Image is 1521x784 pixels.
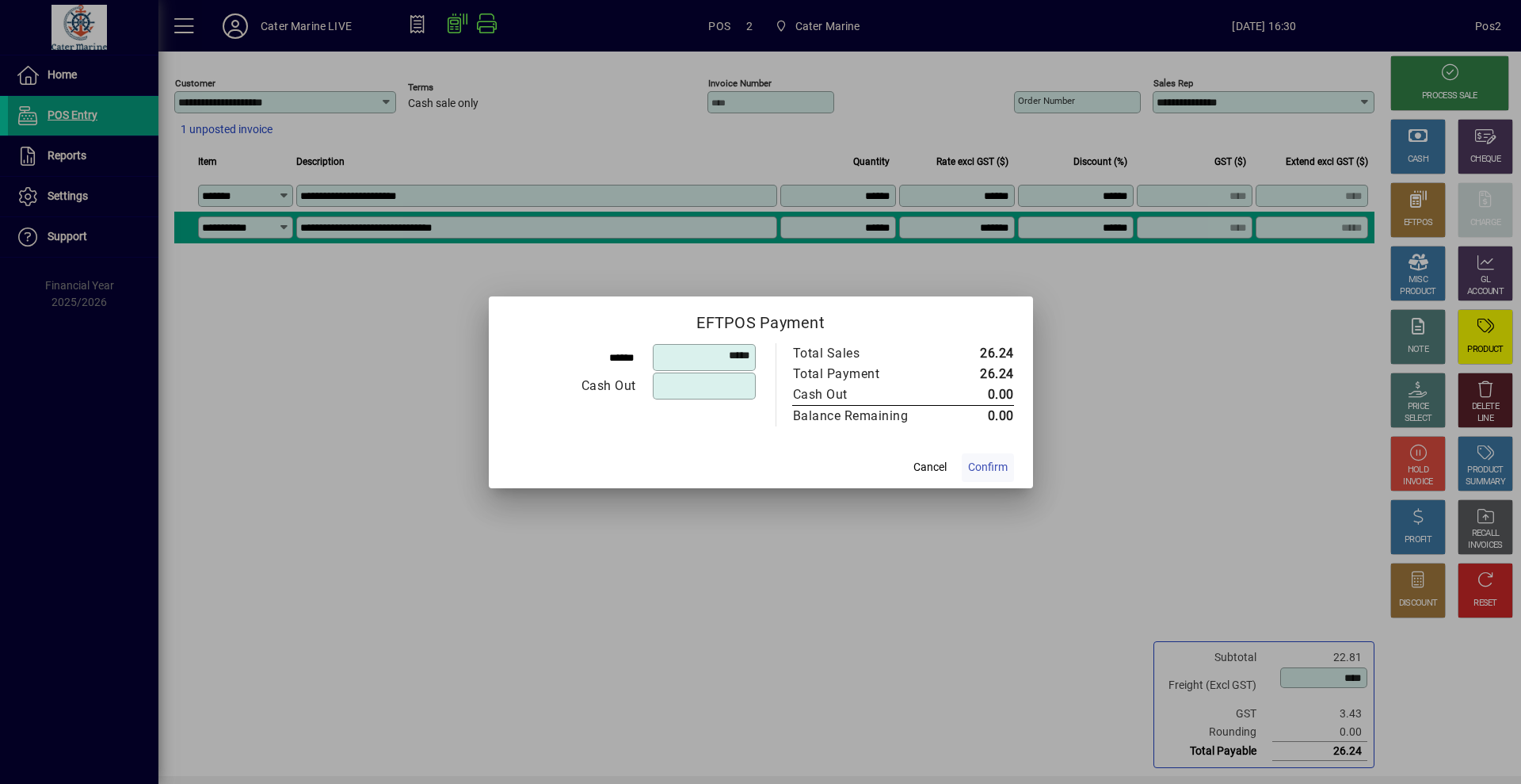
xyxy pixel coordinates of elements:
[968,459,1008,476] span: Confirm
[905,453,955,482] button: Cancel
[942,364,1014,384] td: 26.24
[962,453,1014,482] button: Confirm
[913,459,947,476] span: Cancel
[942,405,1014,426] td: 0.00
[509,377,636,396] div: Cash Out
[793,407,926,426] div: Balance Remaining
[942,384,1014,406] td: 0.00
[942,343,1014,364] td: 26.24
[793,385,926,404] div: Cash Out
[792,343,942,364] td: Total Sales
[489,296,1033,342] h2: EFTPOS Payment
[792,364,942,384] td: Total Payment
